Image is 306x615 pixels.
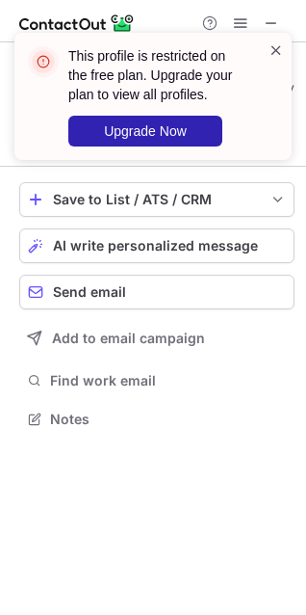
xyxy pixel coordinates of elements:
[53,284,126,300] span: Send email
[19,275,294,309] button: Send email
[19,406,294,433] button: Notes
[68,46,245,104] header: This profile is restricted on the free plan. Upgrade your plan to view all profiles.
[104,123,187,139] span: Upgrade Now
[50,411,287,428] span: Notes
[52,331,205,346] span: Add to email campaign
[19,182,294,217] button: save-profile-one-click
[19,12,135,35] img: ContactOut v5.3.10
[68,116,222,147] button: Upgrade Now
[53,192,261,207] div: Save to List / ATS / CRM
[28,46,59,77] img: error
[19,228,294,263] button: AI write personalized message
[50,372,287,389] span: Find work email
[19,321,294,356] button: Add to email campaign
[19,367,294,394] button: Find work email
[53,238,258,254] span: AI write personalized message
